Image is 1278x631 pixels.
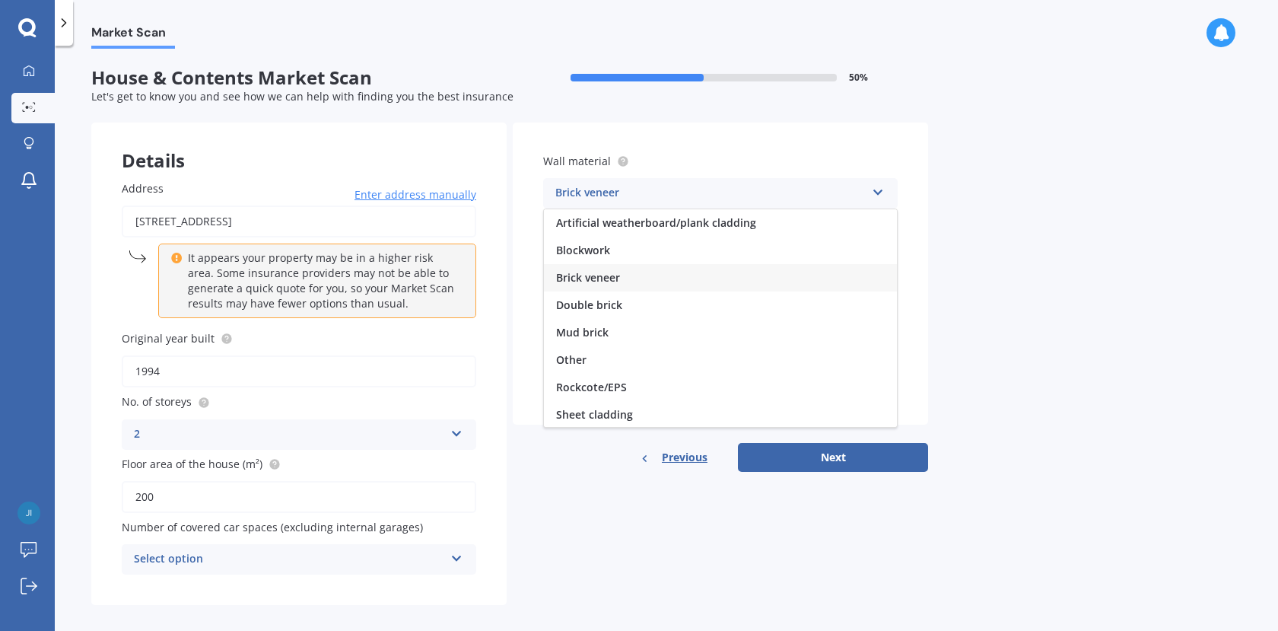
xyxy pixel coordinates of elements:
span: Double brick [556,298,622,312]
div: Brick veneer [555,184,866,202]
input: Enter floor area [122,481,476,513]
span: Previous [662,446,707,469]
input: Enter address [122,206,476,237]
div: Select option [134,550,444,569]
span: Let's get to know you and see how we can help with finding you the best insurance [91,89,513,104]
div: Details [91,123,507,168]
span: Original year built [122,331,215,346]
span: Enter address manually [354,187,476,202]
span: Wall material [543,154,611,168]
input: Enter year [122,355,476,387]
img: 8d2da5e9293a224eb95e49c38170a162 [17,502,40,524]
p: It appears your property may be in a higher risk area. Some insurance providers may not be able t... [188,250,457,311]
span: No. of storeys [122,395,192,410]
span: Market Scan [91,25,175,46]
span: Blockwork [556,243,610,257]
span: House & Contents Market Scan [91,67,510,89]
button: Next [738,443,928,472]
span: Other [556,352,587,367]
span: Brick veneer [556,270,620,285]
div: 2 [134,425,444,444]
span: Rockcote/EPS [556,380,627,394]
span: Artificial weatherboard/plank cladding [556,215,756,230]
span: Sheet cladding [556,407,633,422]
span: Mud brick [556,325,609,339]
span: Number of covered car spaces (excluding internal garages) [122,520,423,534]
span: Address [122,181,164,196]
span: Floor area of the house (m²) [122,457,262,471]
span: 50 % [849,72,868,83]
